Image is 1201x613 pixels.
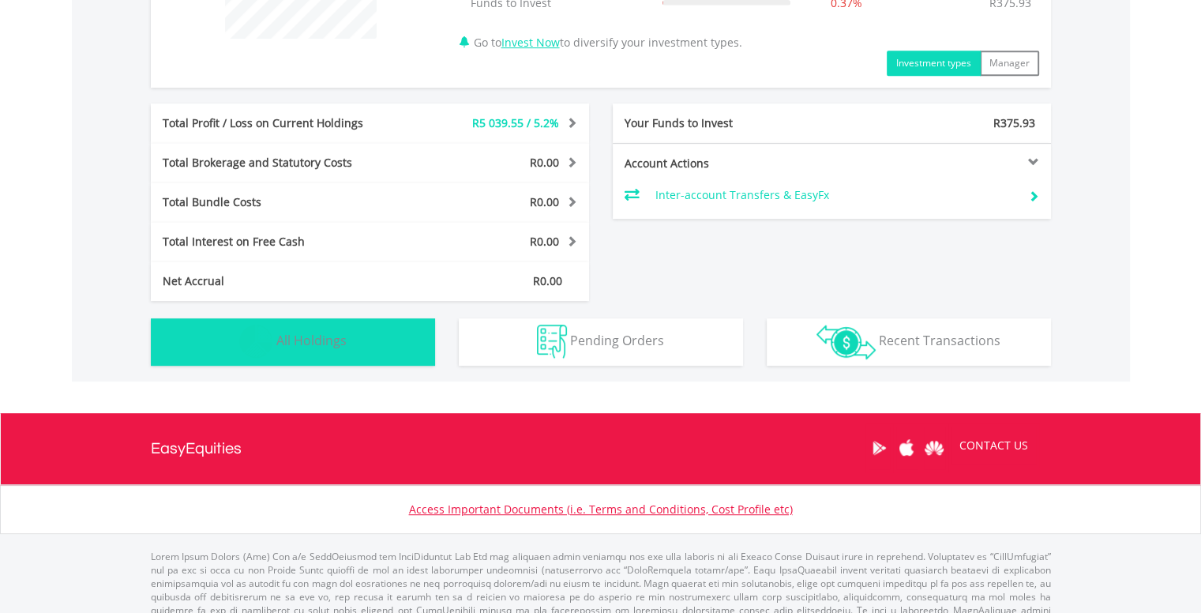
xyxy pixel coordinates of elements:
[530,155,559,170] span: R0.00
[893,423,921,472] a: Apple
[530,194,559,209] span: R0.00
[151,234,407,250] div: Total Interest on Free Cash
[887,51,981,76] button: Investment types
[459,318,743,366] button: Pending Orders
[993,115,1035,130] span: R375.93
[151,318,435,366] button: All Holdings
[948,423,1039,468] a: CONTACT US
[613,156,832,171] div: Account Actions
[816,325,876,359] img: transactions-zar-wht.png
[276,332,347,349] span: All Holdings
[239,325,273,359] img: holdings-wht.png
[530,234,559,249] span: R0.00
[879,332,1000,349] span: Recent Transactions
[533,273,562,288] span: R0.00
[151,115,407,131] div: Total Profit / Loss on Current Holdings
[472,115,559,130] span: R5 039.55 / 5.2%
[921,423,948,472] a: Huawei
[613,115,832,131] div: Your Funds to Invest
[151,413,242,484] a: EasyEquities
[980,51,1039,76] button: Manager
[767,318,1051,366] button: Recent Transactions
[501,35,560,50] a: Invest Now
[151,273,407,289] div: Net Accrual
[151,155,407,171] div: Total Brokerage and Statutory Costs
[151,194,407,210] div: Total Bundle Costs
[865,423,893,472] a: Google Play
[537,325,567,359] img: pending_instructions-wht.png
[409,502,793,517] a: Access Important Documents (i.e. Terms and Conditions, Cost Profile etc)
[655,183,1016,207] td: Inter-account Transfers & EasyFx
[570,332,664,349] span: Pending Orders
